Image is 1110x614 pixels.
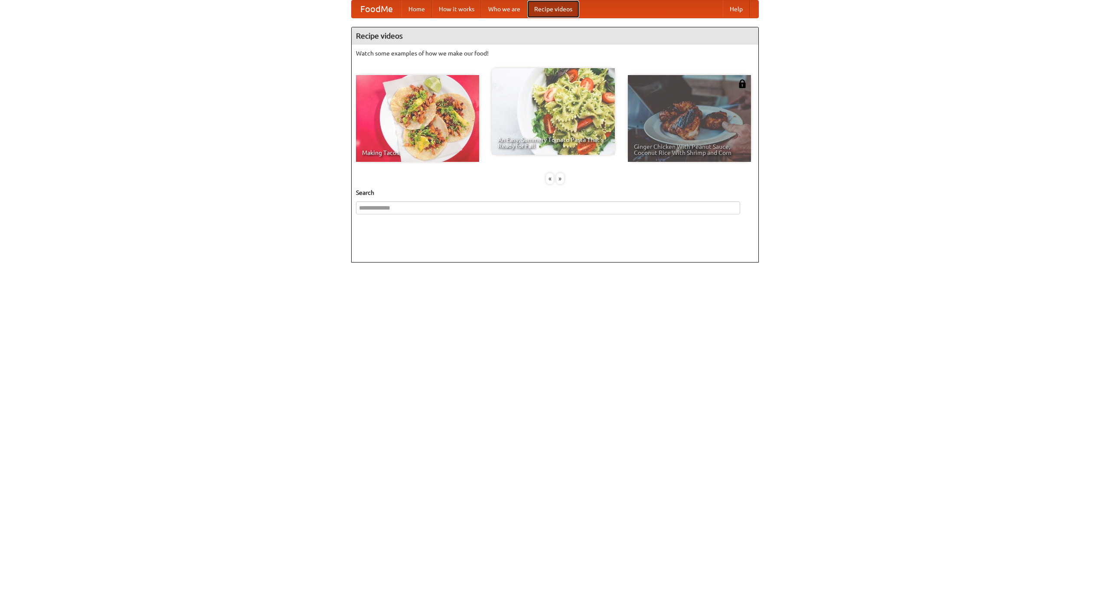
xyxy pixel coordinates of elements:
a: An Easy, Summery Tomato Pasta That's Ready for Fall [492,68,615,155]
a: Who we are [481,0,527,18]
img: 483408.png [738,79,747,88]
h5: Search [356,188,754,197]
a: Help [723,0,750,18]
a: FoodMe [352,0,402,18]
a: How it works [432,0,481,18]
p: Watch some examples of how we make our food! [356,49,754,58]
span: An Easy, Summery Tomato Pasta That's Ready for Fall [498,137,609,149]
h4: Recipe videos [352,27,758,45]
a: Recipe videos [527,0,579,18]
span: Making Tacos [362,150,473,156]
div: « [546,173,554,184]
a: Home [402,0,432,18]
div: » [556,173,564,184]
a: Making Tacos [356,75,479,162]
